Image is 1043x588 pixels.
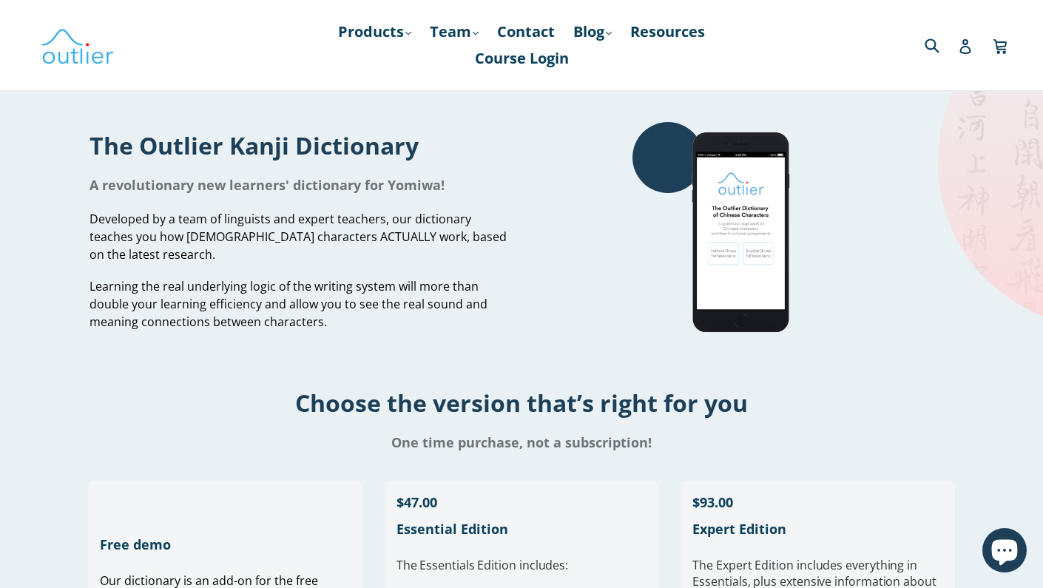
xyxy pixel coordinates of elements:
span: Learning the real underlying logic of the writing system will more than double your learning effi... [90,278,487,330]
span: The Expert Edition includes e [692,557,852,573]
span: $47.00 [396,493,437,511]
a: Blog [566,18,619,45]
span: $93.00 [692,493,733,511]
h3: Expert Edition [692,520,943,538]
inbox-online-store-chat: Shopify online store chat [978,528,1031,576]
a: Team [422,18,486,45]
img: Outlier Linguistics [41,24,115,67]
h1: A revolutionary new learners' dictionary for Yomiwa! [90,176,510,194]
a: Products [331,18,419,45]
input: Search [921,30,962,60]
h3: Essential Edition [396,520,647,538]
a: Resources [623,18,712,45]
span: Developed by a team of linguists and expert teachers, our dictionary teaches you how [DEMOGRAPHIC... [90,211,507,263]
h1: The Outlier Kanji Dictionary [90,129,510,161]
h3: Free demo [100,535,351,553]
a: Course Login [468,45,576,72]
span: The Essentials Edition includes: [396,557,568,573]
a: Contact [490,18,562,45]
